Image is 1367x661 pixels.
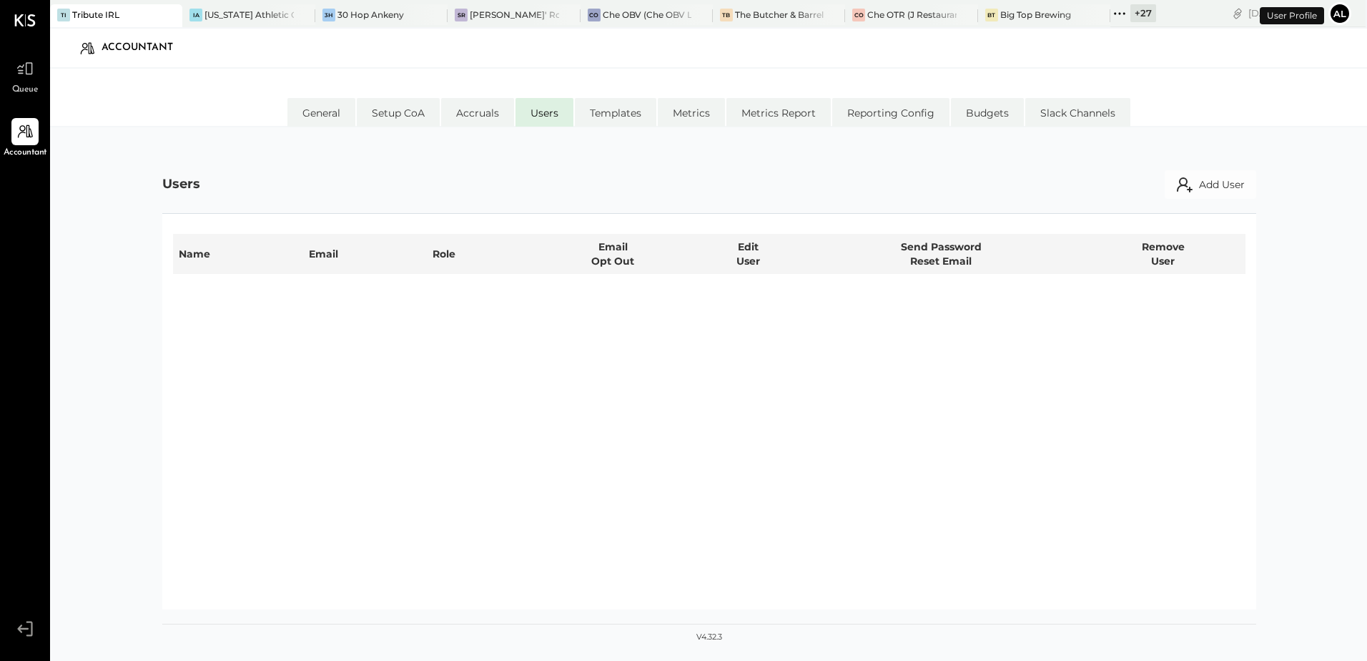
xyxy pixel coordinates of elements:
div: Users [162,175,200,194]
div: IA [189,9,202,21]
th: Email [303,234,427,274]
div: [US_STATE] Athletic Club [204,9,293,21]
a: Queue [1,55,49,97]
div: v 4.32.3 [696,632,722,643]
div: copy link [1230,6,1245,21]
div: Big Top Brewing [1000,9,1071,21]
li: Setup CoA [357,98,440,127]
li: Templates [575,98,656,127]
li: General [287,98,355,127]
th: Name [173,234,303,274]
div: SR [455,9,468,21]
div: + 27 [1130,4,1156,22]
th: Role [427,234,530,274]
li: Metrics [658,98,725,127]
li: Budgets [951,98,1024,127]
th: Edit User [695,234,801,274]
div: TB [720,9,733,21]
div: User Profile [1260,7,1324,24]
div: CO [588,9,601,21]
th: Remove User [1081,234,1245,274]
a: Accountant [1,118,49,160]
th: Email Opt Out [530,234,695,274]
li: Users [515,98,573,127]
span: Accountant [4,147,47,160]
div: Che OTR (J Restaurant LLC) - Ignite [867,9,956,21]
div: [DATE] [1248,6,1325,20]
button: Al [1328,2,1351,25]
li: Metrics Report [726,98,831,127]
div: Che OBV (Che OBV LLC) - Ignite [603,9,691,21]
div: Accountant [102,36,187,59]
div: TI [57,9,70,21]
div: Tribute IRL [72,9,119,21]
div: 30 Hop Ankeny [337,9,404,21]
span: Queue [12,84,39,97]
li: Reporting Config [832,98,949,127]
th: Send Password Reset Email [801,234,1081,274]
li: Accruals [441,98,514,127]
div: CO [852,9,865,21]
button: Add User [1165,170,1256,199]
div: BT [985,9,998,21]
li: Slack Channels [1025,98,1130,127]
div: 3H [322,9,335,21]
div: [PERSON_NAME]' Rooftop - Ignite [470,9,558,21]
div: The Butcher & Barrel (L Argento LLC) - [GEOGRAPHIC_DATA] [735,9,824,21]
